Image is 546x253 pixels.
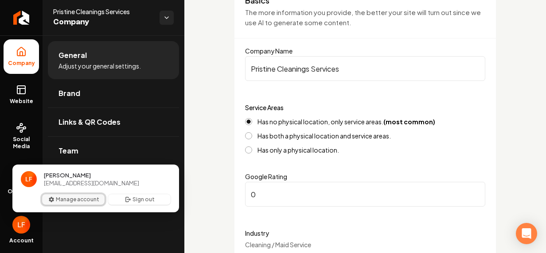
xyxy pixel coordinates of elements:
[108,194,171,205] button: Sign out
[516,223,537,244] div: Open Intercom Messenger
[58,50,87,61] span: General
[245,241,311,249] span: Cleaning / Maid Service
[58,117,121,127] span: Links & QR Codes
[6,98,37,105] span: Website
[4,60,39,67] span: Company
[245,228,485,238] label: Industry
[44,171,91,179] span: [PERSON_NAME]
[13,11,30,25] img: Rebolt Logo
[4,136,39,150] span: Social Media
[257,147,339,153] label: Has only a physical location.
[245,56,485,81] input: Company Name
[44,179,139,187] span: [EMAIL_ADDRESS][DOMAIN_NAME]
[12,165,179,212] div: User button popover
[21,171,37,187] img: Letisha Franco
[257,133,391,139] label: Has both a physical location and service areas.
[257,119,435,125] label: Has no physical location, only service areas.
[53,16,152,28] span: Company
[245,182,485,207] input: Google Rating
[53,7,152,16] span: Pristine Cleanings Services
[58,146,78,156] span: Team
[58,88,80,99] span: Brand
[245,8,485,27] p: The more information you provide, the better your site will turn out since we use AI to generate ...
[245,172,287,180] label: Google Rating
[245,47,292,55] label: Company Name
[9,237,34,244] span: Account
[42,194,105,205] button: Manage account
[4,181,39,195] span: GBP Optimizer
[245,103,284,111] label: Service Areas
[12,216,30,234] img: Letisha Franco
[383,118,435,126] strong: (most common)
[58,61,141,70] span: Adjust your general settings.
[12,216,30,234] button: Close user button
